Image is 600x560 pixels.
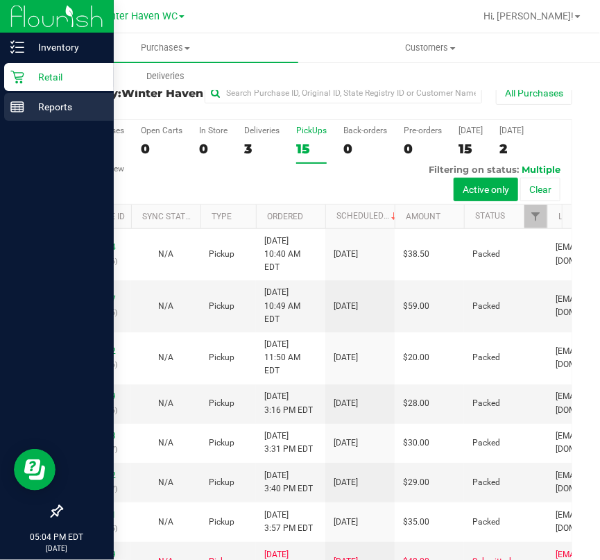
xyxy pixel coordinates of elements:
button: N/A [158,248,173,261]
p: 05:04 PM EDT [6,531,108,543]
button: N/A [158,476,173,489]
span: $28.00 [403,397,429,410]
div: In Store [199,126,228,135]
span: Packed [472,516,500,529]
span: Not Applicable [158,477,173,487]
span: Hi, [PERSON_NAME]! [483,10,574,22]
a: Customers [298,33,563,62]
span: [DATE] 3:16 PM EDT [264,390,313,416]
span: Not Applicable [158,353,173,362]
div: 0 [141,141,182,157]
span: Filtering on status: [429,164,519,175]
span: $59.00 [403,300,429,313]
span: [DATE] 10:40 AM EDT [264,235,317,275]
div: 0 [404,141,442,157]
a: Status [475,211,505,221]
span: [DATE] [334,436,358,450]
h3: Purchase Summary: [61,75,205,112]
span: [DATE] [334,300,358,313]
button: N/A [158,516,173,529]
inline-svg: Reports [10,100,24,114]
span: Packed [472,300,500,313]
span: Packed [472,436,500,450]
button: Clear [520,178,560,201]
div: [DATE] [499,126,524,135]
button: N/A [158,397,173,410]
span: Winter Haven WC [98,10,178,22]
span: Pickup [209,397,234,410]
div: Pre-orders [404,126,442,135]
span: Customers [299,42,563,54]
span: Not Applicable [158,249,173,259]
span: $20.00 [403,351,429,364]
span: Packed [472,476,500,489]
span: Purchases [33,42,298,54]
div: [DATE] [458,126,483,135]
div: Back-orders [343,126,387,135]
span: Pickup [209,351,234,364]
a: Type [212,212,232,221]
span: Multiple [522,164,560,175]
p: Inventory [24,39,108,56]
a: Filter [524,205,547,228]
span: Packed [472,397,500,410]
span: Pickup [209,516,234,529]
span: Packed [472,248,500,261]
a: Scheduled [336,211,400,221]
span: Packed [472,351,500,364]
a: Deliveries [33,62,298,91]
span: $35.00 [403,516,429,529]
button: N/A [158,351,173,364]
span: Pickup [209,476,234,489]
span: Not Applicable [158,398,173,408]
span: [DATE] 3:31 PM EDT [264,430,313,456]
span: Winter Haven WC [61,87,203,112]
span: [DATE] [334,351,358,364]
inline-svg: Retail [10,70,24,84]
span: [DATE] [334,397,358,410]
span: Pickup [209,248,234,261]
span: $30.00 [403,436,429,450]
a: Sync Status [142,212,196,221]
span: [DATE] 3:40 PM EDT [264,469,313,495]
span: Deliveries [128,70,203,83]
span: [DATE] [334,516,358,529]
div: Deliveries [244,126,280,135]
div: 3 [244,141,280,157]
div: 0 [199,141,228,157]
span: Not Applicable [158,438,173,448]
span: $38.50 [403,248,429,261]
input: Search Purchase ID, Original ID, State Registry ID or Customer Name... [205,83,482,103]
div: 0 [343,141,387,157]
a: Purchases [33,33,298,62]
a: Ordered [267,212,303,221]
iframe: Resource center [14,449,55,491]
div: Open Carts [141,126,182,135]
button: N/A [158,436,173,450]
span: Pickup [209,300,234,313]
button: N/A [158,300,173,313]
div: PickUps [296,126,327,135]
div: 15 [458,141,483,157]
span: Not Applicable [158,517,173,527]
p: Retail [24,69,108,85]
p: [DATE] [6,543,108,554]
span: [DATE] 3:57 PM EDT [264,509,313,535]
div: 2 [499,141,524,157]
span: Not Applicable [158,301,173,311]
div: 15 [296,141,327,157]
button: Active only [454,178,518,201]
button: All Purchases [496,81,572,105]
span: $29.00 [403,476,429,489]
p: Reports [24,99,108,115]
span: [DATE] [334,248,358,261]
span: [DATE] [334,476,358,489]
inline-svg: Inventory [10,40,24,54]
span: Pickup [209,436,234,450]
a: Amount [406,212,440,221]
span: [DATE] 11:50 AM EDT [264,338,317,378]
span: [DATE] 10:49 AM EDT [264,286,317,326]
